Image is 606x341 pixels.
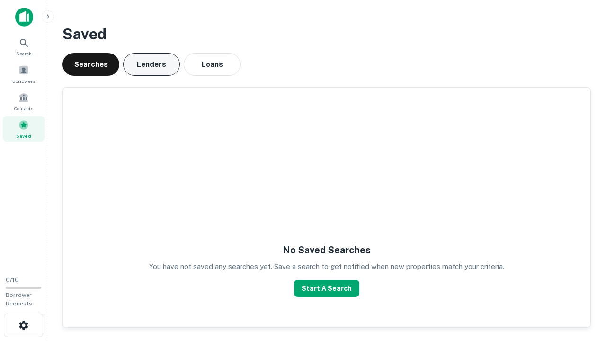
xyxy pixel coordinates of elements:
[62,23,591,45] h3: Saved
[3,116,45,142] a: Saved
[16,132,31,140] span: Saved
[294,280,359,297] button: Start A Search
[6,277,19,284] span: 0 / 10
[123,53,180,76] button: Lenders
[62,53,119,76] button: Searches
[3,89,45,114] a: Contacts
[16,50,32,57] span: Search
[14,105,33,112] span: Contacts
[6,292,32,307] span: Borrower Requests
[12,77,35,85] span: Borrowers
[3,34,45,59] a: Search
[3,61,45,87] a: Borrowers
[149,261,504,272] p: You have not saved any searches yet. Save a search to get notified when new properties match your...
[15,8,33,27] img: capitalize-icon.png
[283,243,371,257] h5: No Saved Searches
[184,53,241,76] button: Loans
[559,265,606,311] iframe: Chat Widget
